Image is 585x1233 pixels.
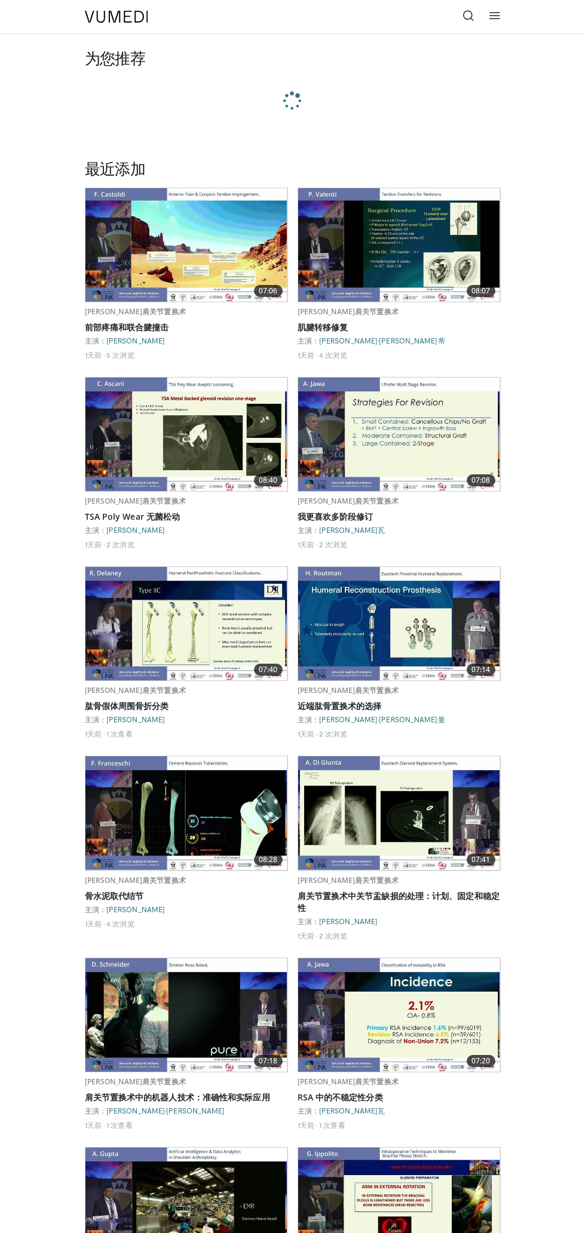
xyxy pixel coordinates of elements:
[298,567,500,680] img: 3d690308-9757-4d1f-b0cf-d2daa646b20c.620x360_q85_upscale.jpg
[85,351,102,359] font: 1天前
[85,756,287,870] a: 08:28
[259,1056,278,1066] font: 07:18
[298,188,500,302] a: 08:07
[298,188,500,302] img: f121adf3-8f2a-432a-ab04-b981073a2ae5.620x360_q85_upscale.jpg
[85,378,287,491] img: b9682281-d191-4971-8e2c-52cd21f8feaa.620x360_q85_upscale.jpg
[298,351,314,359] font: 1天前
[298,540,314,548] font: 1天前
[298,890,500,913] font: 肩关节置换术中关节盂缺损的处理：计划、固定和稳定性
[298,378,500,491] img: a3fe917b-418f-4b37-ad2e-b0d12482d850.620x360_q85_upscale.jpg
[106,1106,225,1115] a: [PERSON_NAME]·[PERSON_NAME]
[85,496,186,506] font: [PERSON_NAME]肩关节置换术
[85,919,102,928] font: 1天前
[85,526,106,534] font: 主演：
[471,854,491,864] font: 07:41
[298,321,348,333] font: 肌腱转移修复
[259,286,278,296] font: 07:06
[85,1121,102,1129] font: 1天前
[85,321,169,333] font: 前部疼痛和联合腱撞击
[106,351,134,359] font: 5 次浏览
[319,526,385,534] a: [PERSON_NAME]瓦
[85,321,288,333] a: 前部疼痛和联合腱撞击
[85,188,287,302] img: 8037028b-5014-4d38-9a8c-71d966c81743.620x360_q85_upscale.jpg
[106,1121,133,1129] font: 1 次查看
[298,321,501,333] a: 肌腱转移修复
[85,11,148,23] img: VuMedi 标志
[319,917,378,925] a: [PERSON_NAME]
[298,1076,399,1087] a: [PERSON_NAME]肩关节置换术
[106,540,134,548] font: 2 次浏览
[319,1106,385,1115] a: [PERSON_NAME]瓦
[85,540,102,548] font: 1天前
[85,567,287,680] a: 07:40
[85,756,287,870] img: 8042dcb6-8246-440b-96e3-b3fdfd60ef0a.620x360_q85_upscale.jpg
[85,890,288,902] a: 骨水泥取代结节
[319,351,347,359] font: 4 次浏览
[298,511,373,522] font: 我更喜欢多阶段修订
[298,567,500,680] a: 07:14
[85,905,106,913] font: 主演：
[85,958,287,1072] img: 3d222951-2f60-4a9a-9cf5-a412f0f51cd3.620x360_q85_upscale.jpg
[298,958,500,1072] a: 07:20
[298,729,314,738] font: 1天前
[85,700,169,711] font: 肱骨假体周围骨折分类
[85,48,146,67] font: 为您推荐
[298,756,500,870] a: 07:41
[85,958,287,1072] a: 07:18
[85,306,186,317] a: [PERSON_NAME]肩关节置换术
[319,729,347,738] font: 2 次浏览
[85,729,102,738] font: 1天前
[298,1091,501,1103] a: RSA 中的不稳定性分类
[298,875,399,885] a: [PERSON_NAME]肩关节置换术
[106,715,165,723] a: [PERSON_NAME]
[298,306,399,317] a: [PERSON_NAME]肩关节置换术
[85,511,180,522] font: TSA Poly Wear 无菌松动
[106,526,165,534] font: [PERSON_NAME]
[319,1121,345,1129] font: 1 次查看
[85,378,287,491] a: 08:40
[298,1106,319,1115] font: 主演：
[298,511,501,523] a: 我更喜欢多阶段修订
[85,715,106,723] font: 主演：
[85,1091,270,1103] font: 肩关节置换术中的机器人技术：准确性和实际应用
[106,336,165,345] a: [PERSON_NAME]
[85,875,186,885] a: [PERSON_NAME]肩关节置换术
[259,664,278,674] font: 07:40
[85,159,146,177] font: 最近添加
[319,931,347,940] font: 2 次浏览
[298,700,501,712] a: 近端肱骨置换术的选择
[85,1091,288,1103] a: 肩关节置换术中的机器人技术：准确性和实际应用
[85,1076,186,1087] a: [PERSON_NAME]肩关节置换术
[85,188,287,302] a: 07:06
[298,378,500,491] a: 07:08
[298,496,399,506] a: [PERSON_NAME]肩关节置换术
[85,700,288,712] a: 肱骨假体周围骨折分类
[298,526,319,534] font: 主演：
[319,715,445,723] a: [PERSON_NAME]·[PERSON_NAME]曼
[298,685,399,695] a: [PERSON_NAME]肩关节置换术
[106,905,165,913] a: [PERSON_NAME]
[298,700,382,711] font: 近端肱骨置换术的选择
[85,511,288,523] a: TSA Poly Wear 无菌松动
[85,567,287,680] img: c89197b7-361e-43d5-a86e-0b48a5cfb5ba.620x360_q85_upscale.jpg
[85,890,144,901] font: 骨水泥取代结节
[85,685,186,695] a: [PERSON_NAME]肩关节置换术
[259,854,278,864] font: 08:28
[85,336,106,345] font: 主演：
[298,931,314,940] font: 1天前
[298,715,319,723] font: 主演：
